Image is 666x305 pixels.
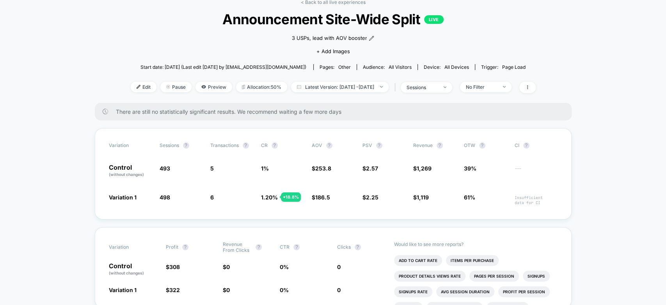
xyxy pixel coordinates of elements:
[166,287,180,293] span: $
[366,194,378,201] span: 2.25
[502,64,526,70] span: Page Load
[131,82,156,92] span: Edit
[261,142,268,148] span: CR
[116,108,556,115] span: There are still no statistically significant results. We recommend waiting a few more days
[394,241,558,247] p: Would like to see more reports?
[210,194,214,201] span: 6
[160,194,170,201] span: 498
[437,142,443,149] button: ?
[291,82,389,92] span: Latest Version: [DATE] - [DATE]
[226,287,230,293] span: 0
[243,142,249,149] button: ?
[160,82,192,92] span: Pause
[413,194,429,201] span: $
[417,64,475,70] span: Device:
[394,286,432,297] li: Signups Rate
[380,86,383,88] img: end
[280,244,289,250] span: CTR
[256,244,262,250] button: ?
[312,194,330,201] span: $
[315,194,330,201] span: 186.5
[137,85,140,89] img: edit
[109,172,144,177] span: (without changes)
[355,244,361,250] button: ?
[362,142,372,148] span: PSV
[261,165,269,172] span: 1 %
[523,142,529,149] button: ?
[337,287,341,293] span: 0
[293,244,300,250] button: ?
[109,287,137,293] span: Variation 1
[109,142,152,149] span: Variation
[469,271,519,282] li: Pages Per Session
[444,64,469,70] span: all devices
[223,241,252,253] span: Revenue From Clicks
[169,287,180,293] span: 322
[503,86,506,88] img: end
[312,142,322,148] span: AOV
[223,287,230,293] span: $
[394,271,465,282] li: Product Details Views Rate
[109,263,158,276] p: Control
[210,165,214,172] span: 5
[376,142,382,149] button: ?
[413,142,433,148] span: Revenue
[407,84,438,90] div: sessions
[417,165,432,172] span: 1,269
[182,244,188,250] button: ?
[280,287,289,293] span: 0 %
[169,264,180,270] span: 308
[160,142,179,148] span: Sessions
[226,264,230,270] span: 0
[236,82,287,92] span: Allocation: 50%
[166,244,178,250] span: Profit
[312,165,331,172] span: $
[320,64,351,70] div: Pages:
[337,264,341,270] span: 0
[261,194,278,201] span: 1.20 %
[389,64,412,70] span: All Visitors
[479,142,485,149] button: ?
[515,195,558,205] span: Insufficient data for CI
[515,166,558,178] span: ---
[281,192,301,202] div: + 18.8 %
[280,264,289,270] span: 0 %
[109,271,144,275] span: (without changes)
[166,85,170,89] img: end
[466,84,497,90] div: No Filter
[337,244,351,250] span: Clicks
[366,165,378,172] span: 2.57
[151,11,515,27] span: Announcement Site-Wide Split
[481,64,526,70] div: Trigger:
[166,264,180,270] span: $
[464,142,507,149] span: OTW
[362,194,378,201] span: $
[464,165,476,172] span: 39%
[183,142,189,149] button: ?
[362,165,378,172] span: $
[272,142,278,149] button: ?
[297,85,301,89] img: calendar
[363,64,412,70] div: Audience:
[498,286,550,297] li: Profit Per Session
[316,48,350,54] span: + Add Images
[446,255,499,266] li: Items Per Purchase
[417,194,429,201] span: 1,119
[424,15,444,24] p: LIVE
[223,264,230,270] span: $
[394,255,442,266] li: Add To Cart Rate
[210,142,239,148] span: Transactions
[109,194,137,201] span: Variation 1
[326,142,332,149] button: ?
[195,82,232,92] span: Preview
[109,241,152,253] span: Variation
[160,165,170,172] span: 493
[291,34,367,42] span: 3 USPs, lead with AOV booster
[464,194,475,201] span: 61%
[109,164,152,178] p: Control
[515,142,558,149] span: CI
[338,64,351,70] span: other
[523,271,550,282] li: Signups
[392,82,401,93] span: |
[436,286,494,297] li: Avg Session Duration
